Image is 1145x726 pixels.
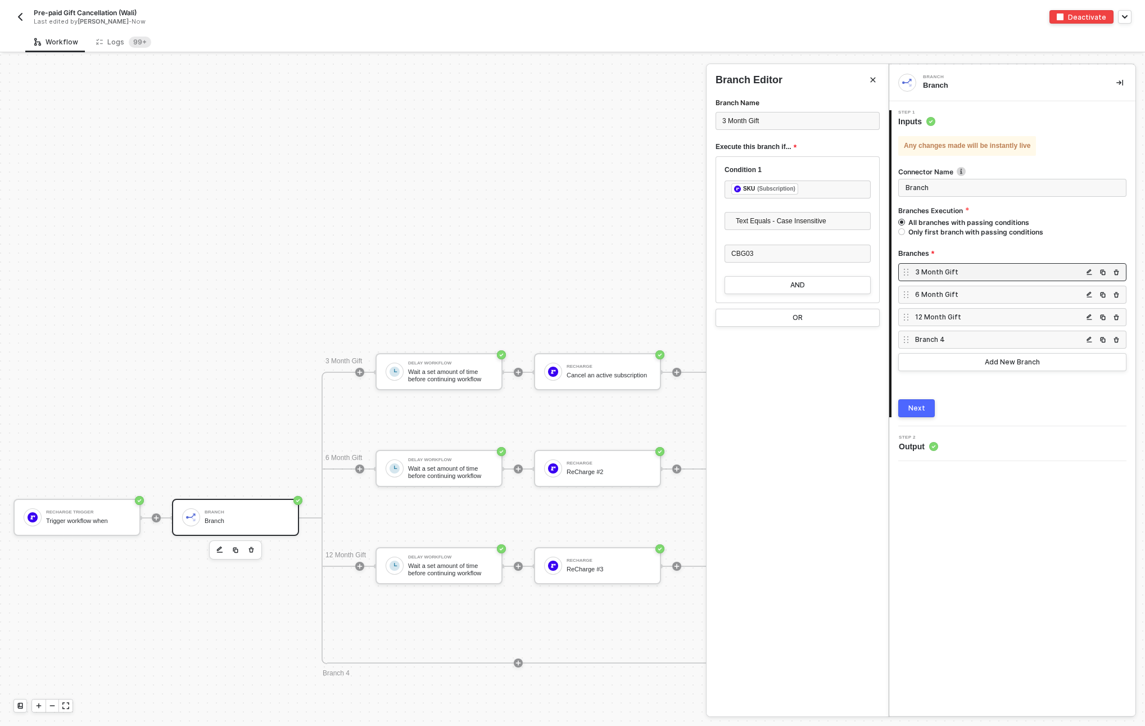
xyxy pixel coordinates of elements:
[35,702,42,709] span: icon-play
[1096,310,1110,324] button: copy-branch
[898,167,1126,177] label: Connector Name
[731,250,753,258] span: CBG03
[736,213,864,229] span: Text Equals - Case Insensitive
[1086,314,1093,321] img: copy-branch
[725,165,871,175] div: Condition 1
[1116,79,1123,86] span: icon-collapse-right
[716,98,759,110] label: Branch Name
[1110,333,1123,346] button: copy-branch
[1099,314,1106,321] img: copy-branch
[716,73,782,87] span: Branch Editor
[1049,10,1114,24] button: deactivateDeactivate
[898,227,1122,237] label: Only first branch with passing conditions
[34,8,137,17] span: Pre-paid Gift Cancellation (Wali)
[49,702,56,709] span: icon-minus
[13,10,27,24] button: back
[915,267,1083,277] div: 3 Month Gift
[1110,265,1123,279] button: copy-branch
[1113,291,1120,298] img: copy-branch
[62,702,69,709] span: icon-expand
[743,184,755,194] div: SKU
[1057,13,1063,20] img: deactivate
[78,17,129,25] span: [PERSON_NAME]
[790,281,805,290] div: AND
[915,312,1083,322] div: 12 Month Gift
[905,227,1043,237] span: Only first branch with passing conditions
[898,353,1126,371] button: Add New Branch
[34,38,78,47] div: Workflow
[722,117,759,125] span: 3 Month Gift
[908,404,925,413] div: Next
[1086,269,1093,276] img: copy-branch
[1096,265,1110,279] button: copy-branch
[1113,314,1120,321] img: copy-branch
[899,441,938,452] span: Output
[985,358,1040,367] div: Add New Branch
[1113,269,1120,276] img: copy-branch
[725,276,871,294] button: AND
[1099,269,1106,276] img: copy-branch
[898,247,934,261] span: Branches
[34,17,547,26] div: Last edited by - Now
[923,80,1098,91] div: Branch
[129,37,151,48] sup: 111
[1068,12,1106,22] div: Deactivate
[898,110,935,115] span: Step 1
[96,37,151,48] div: Logs
[923,75,1092,79] div: Branch
[1113,336,1120,343] img: copy-branch
[1086,291,1093,298] img: copy-branch
[1110,310,1123,324] button: copy-branch
[1110,288,1123,301] button: copy-branch
[1083,310,1096,324] button: copy-branch
[734,186,741,192] img: fieldIcon
[915,335,1083,344] div: Branch 4
[1096,333,1110,346] button: copy-branch
[898,179,1126,197] input: Enter description
[757,184,795,193] div: (Subscription)
[889,110,1135,417] div: Step 1Inputs Any changes made will be instantly liveConnector Nameicon-infoBranches ExecutionAll ...
[1083,288,1096,301] button: copy-branch
[905,218,1029,227] span: All branches with passing conditions
[716,309,880,327] button: OR
[957,167,966,176] img: icon-info
[898,218,1122,227] label: All branches with passing conditions
[16,12,25,21] img: back
[898,116,935,127] span: Inputs
[866,73,880,87] button: Close
[1099,336,1106,343] img: copy-branch
[1086,336,1093,343] img: copy-branch
[1083,265,1096,279] button: copy-branch
[716,140,796,154] span: Execute this branch if...
[898,399,935,417] button: Next
[1099,291,1106,298] img: copy-branch
[1096,288,1110,301] button: copy-branch
[793,313,803,322] div: OR
[898,206,1126,215] label: Branches Execution
[915,290,1083,299] div: 6 Month Gift
[1083,333,1096,346] button: copy-branch
[899,435,938,440] span: Step 2
[902,78,912,88] img: integration-icon
[898,136,1036,156] div: Any changes made will be instantly live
